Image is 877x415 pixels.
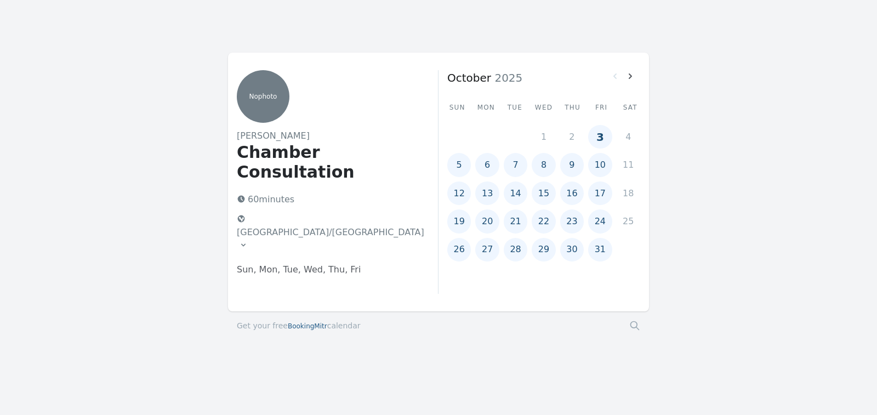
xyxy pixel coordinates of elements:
button: 24 [588,209,612,233]
strong: October [447,71,491,84]
button: 21 [504,209,527,233]
button: 28 [504,238,527,261]
h1: Chamber Consultation [237,143,420,182]
div: Mon [476,103,497,112]
span: BookingMitr [288,322,327,330]
button: 11 [617,153,640,177]
button: 16 [560,181,584,205]
button: 13 [475,181,499,205]
button: 8 [532,153,555,177]
div: Fri [591,103,612,112]
h2: [PERSON_NAME] [237,129,420,143]
button: 1 [532,125,555,149]
div: Thu [562,103,583,112]
button: 9 [560,153,584,177]
button: 3 [588,125,612,149]
button: 20 [475,209,499,233]
p: Sun, Mon, Tue, Wed, Thu, Fri [237,263,420,276]
div: Sun [447,103,468,112]
button: 19 [447,209,471,233]
button: 25 [617,209,640,233]
div: Sat [620,103,640,112]
button: 29 [532,238,555,261]
button: 26 [447,238,471,261]
button: 22 [532,209,555,233]
p: 60 minutes [232,191,420,208]
span: 2025 [491,71,522,84]
button: 12 [447,181,471,205]
button: 6 [475,153,499,177]
button: 31 [588,238,612,261]
button: 4 [617,125,640,149]
div: Wed [534,103,554,112]
p: No photo [237,92,289,101]
button: 5 [447,153,471,177]
button: 7 [504,153,527,177]
button: 14 [504,181,527,205]
button: 2 [560,125,584,149]
button: 23 [560,209,584,233]
a: Get your freeBookingMitrcalendar [237,320,361,331]
button: 27 [475,238,499,261]
button: 30 [560,238,584,261]
button: 15 [532,181,555,205]
div: Tue [505,103,525,112]
button: 17 [588,181,612,205]
button: 18 [617,181,640,205]
button: [GEOGRAPHIC_DATA]/[GEOGRAPHIC_DATA] [232,211,429,254]
button: 10 [588,153,612,177]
